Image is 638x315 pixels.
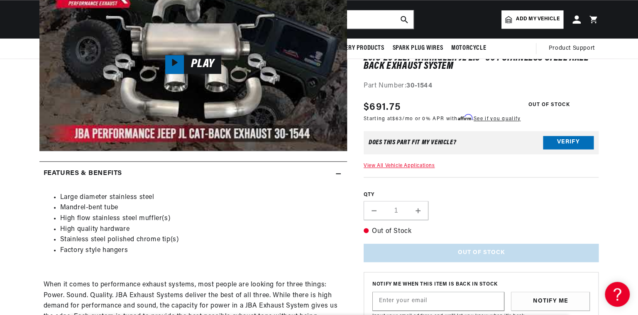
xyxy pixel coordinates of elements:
[372,281,590,288] span: Notify me when this item is back in stock
[549,39,599,58] summary: Product Support
[406,82,432,89] strong: 30-1544
[364,115,521,123] p: Starting at /mo or 0% APR with .
[373,292,504,310] input: Enter your email
[60,192,343,203] li: Large diameter stainless steel
[458,114,472,121] span: Affirm
[388,39,447,58] summary: Spark Plug Wires
[524,100,574,110] span: Out of Stock
[364,191,599,199] label: QTY
[328,39,389,58] summary: Battery Products
[501,10,563,29] a: Add my vehicle
[332,44,384,53] span: Battery Products
[451,44,486,53] span: Motorcycle
[364,226,599,237] p: Out of Stock
[543,136,594,149] button: Verify
[364,53,599,70] h1: 2018-20 Jeep Wrangler JL 2.5" 304 Stainless Steel Axle Back Exhaust System
[511,292,590,311] button: Notify Me
[60,203,343,213] li: Mandrel-bent tube
[392,44,443,53] span: Spark Plug Wires
[364,81,599,92] div: Part Number:
[516,15,559,23] span: Add my vehicle
[549,44,595,53] span: Product Support
[39,162,347,186] summary: Features & Benefits
[60,235,343,245] li: Stainless steel polished chrome tip(s)
[447,39,490,58] summary: Motorcycle
[395,10,413,29] button: search button
[364,163,435,168] a: View All Vehicle Applications
[44,168,122,179] h2: Features & Benefits
[184,60,221,69] span: Play
[364,100,401,115] span: $691.75
[369,139,456,146] div: Does This part fit My vehicle?
[474,116,521,121] a: See if you qualify - Learn more about Affirm Financing (opens in modal)
[60,224,343,235] li: High quality hardware
[60,245,343,256] li: Factory style hangers
[392,116,402,121] span: $63
[60,213,343,224] li: High flow stainless steel muffler(s)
